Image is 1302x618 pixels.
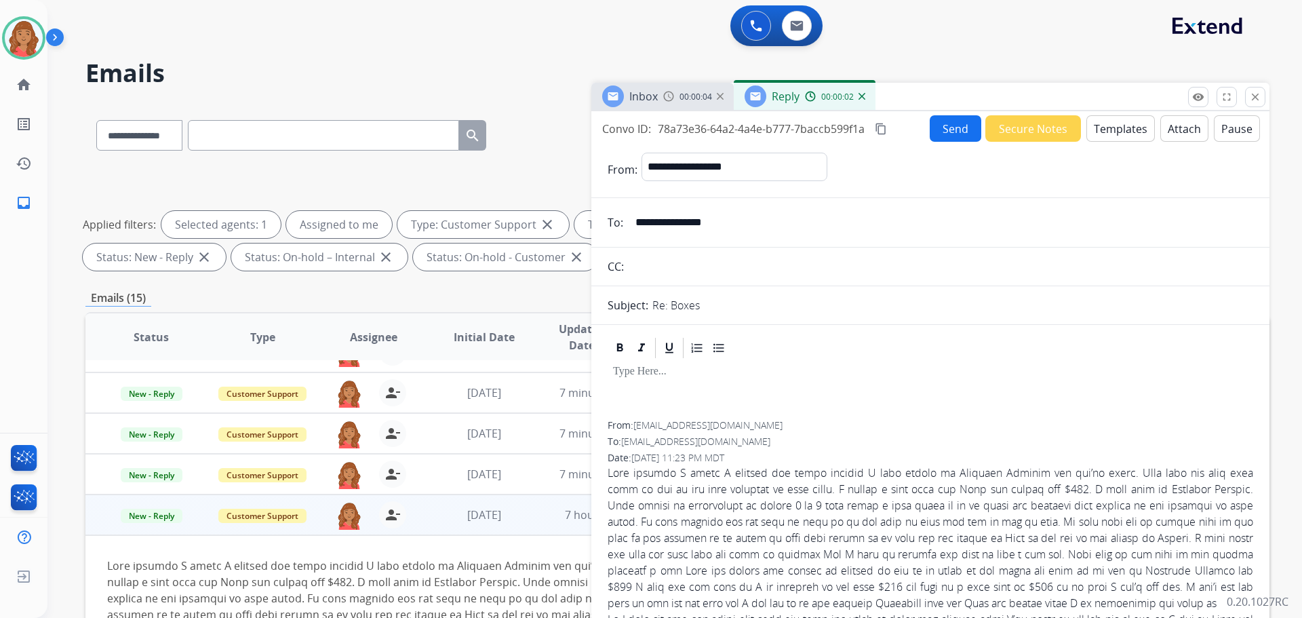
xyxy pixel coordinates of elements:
[83,244,226,271] div: Status: New - Reply
[608,451,1253,465] div: Date:
[602,121,651,137] p: Convo ID:
[134,329,169,345] span: Status
[608,435,1253,448] div: To:
[121,387,182,401] span: New - Reply
[218,468,307,482] span: Customer Support
[1214,115,1260,142] button: Pause
[5,19,43,57] img: avatar
[621,435,770,448] span: [EMAIL_ADDRESS][DOMAIN_NAME]
[610,338,630,358] div: Bold
[633,419,783,431] span: [EMAIL_ADDRESS][DOMAIN_NAME]
[565,507,626,522] span: 7 hours ago
[16,155,32,172] mat-icon: history
[568,249,585,265] mat-icon: close
[574,211,752,238] div: Type: Shipping Protection
[121,509,182,523] span: New - Reply
[454,329,515,345] span: Initial Date
[1221,91,1233,103] mat-icon: fullscreen
[384,466,401,482] mat-icon: person_remove
[659,338,679,358] div: Underline
[350,329,397,345] span: Assignee
[384,507,401,523] mat-icon: person_remove
[652,297,700,313] p: Re: Boxes
[467,467,501,482] span: [DATE]
[629,89,658,104] span: Inbox
[85,290,151,307] p: Emails (15)
[465,128,481,144] mat-icon: search
[1086,115,1155,142] button: Templates
[85,60,1269,87] h2: Emails
[1192,91,1204,103] mat-icon: remove_red_eye
[231,244,408,271] div: Status: On-hold – Internal
[336,420,363,448] img: agent-avatar
[196,249,212,265] mat-icon: close
[821,92,854,102] span: 00:00:02
[608,161,637,178] p: From:
[218,427,307,442] span: Customer Support
[336,461,363,489] img: agent-avatar
[83,216,156,233] p: Applied filters:
[608,258,624,275] p: CC:
[250,329,275,345] span: Type
[709,338,729,358] div: Bullet List
[397,211,569,238] div: Type: Customer Support
[1160,115,1208,142] button: Attach
[608,297,648,313] p: Subject:
[384,385,401,401] mat-icon: person_remove
[631,451,724,464] span: [DATE] 11:23 PM MDT
[467,507,501,522] span: [DATE]
[336,501,363,530] img: agent-avatar
[1227,594,1288,610] p: 0.20.1027RC
[218,509,307,523] span: Customer Support
[559,426,632,441] span: 7 minutes ago
[559,385,632,400] span: 7 minutes ago
[286,211,392,238] div: Assigned to me
[608,214,623,231] p: To:
[875,123,887,135] mat-icon: content_copy
[413,244,598,271] div: Status: On-hold - Customer
[772,89,800,104] span: Reply
[467,426,501,441] span: [DATE]
[16,195,32,211] mat-icon: inbox
[658,121,865,136] span: 78a73e36-64a2-4a4e-b777-7baccb599f1a
[985,115,1081,142] button: Secure Notes
[930,115,981,142] button: Send
[378,249,394,265] mat-icon: close
[1249,91,1261,103] mat-icon: close
[551,321,613,353] span: Updated Date
[161,211,281,238] div: Selected agents: 1
[384,425,401,442] mat-icon: person_remove
[467,385,501,400] span: [DATE]
[218,387,307,401] span: Customer Support
[121,468,182,482] span: New - Reply
[121,427,182,442] span: New - Reply
[631,338,652,358] div: Italic
[559,467,632,482] span: 7 minutes ago
[16,116,32,132] mat-icon: list_alt
[539,216,555,233] mat-icon: close
[687,338,707,358] div: Ordered List
[608,419,1253,432] div: From:
[16,77,32,93] mat-icon: home
[679,92,712,102] span: 00:00:04
[336,379,363,408] img: agent-avatar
